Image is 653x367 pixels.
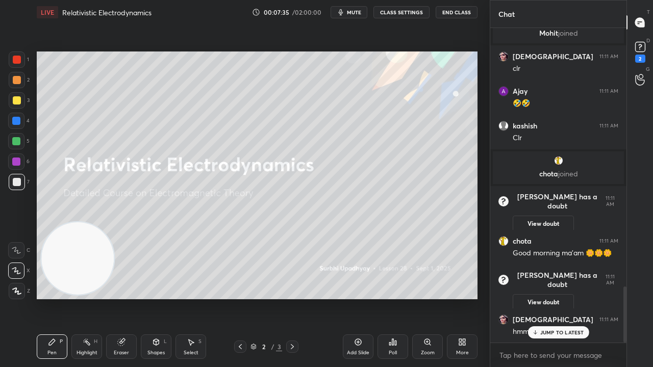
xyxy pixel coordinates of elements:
button: View doubt [513,294,574,310]
div: Select [184,350,198,355]
h6: chota [513,237,532,246]
div: More [456,350,469,355]
div: 11:11 AM [601,195,618,207]
div: Clr [513,133,618,143]
div: hmm [513,327,618,337]
div: 4 [8,113,30,129]
button: View doubt [513,216,574,232]
p: T [647,8,650,16]
div: Good morning ma'am 🌼🌼🌼 [513,248,618,258]
div: P [60,339,63,344]
img: 92315ffd1292449787063ab9352de92e.jpg [498,51,509,62]
div: 2 [635,55,645,63]
div: 2 [9,72,30,88]
div: 11:11 AM [599,54,618,60]
div: Poll [389,350,397,355]
img: 92315ffd1292449787063ab9352de92e.jpg [498,314,509,325]
div: 11:11 AM [601,274,618,286]
span: joined [558,169,578,178]
img: fbc741841cb54ec4844ce43ffda78d4d.jpg [554,155,564,166]
div: Add Slide [347,350,369,355]
img: fbc741841cb54ec4844ce43ffda78d4d.jpg [498,236,509,246]
div: H [94,339,97,344]
div: 7 [9,174,30,190]
p: D [646,37,650,44]
h6: [DEMOGRAPHIC_DATA] [513,52,593,61]
div: LIVE [37,6,58,18]
div: Eraser [114,350,129,355]
div: 1 [9,51,29,68]
div: 11:11 AM [599,88,618,94]
img: 105b2be6af41455bad7561f1c82e7372.jpg [498,86,509,96]
h6: Ajay [513,87,528,96]
div: 11:11 AM [599,317,618,323]
button: mute [331,6,367,18]
h4: Relativistic Electrodynamics [62,8,152,17]
h6: [PERSON_NAME] has a doubt [513,271,601,289]
p: Mohit [499,29,618,37]
div: Pen [47,350,57,355]
div: clr [513,64,618,74]
p: G [646,65,650,73]
div: 11:11 AM [599,123,618,129]
img: default.png [498,121,509,131]
div: L [164,339,167,344]
span: mute [347,9,361,16]
div: 11:11 AM [599,238,618,244]
div: 🤣🤣 [513,98,618,109]
span: joined [558,28,578,38]
h6: kashish [513,121,537,130]
h6: [PERSON_NAME] has a doubt [513,192,601,211]
div: S [198,339,202,344]
div: X [8,263,30,279]
div: 5 [8,133,30,149]
div: 3 [276,342,282,351]
button: End Class [436,6,478,18]
p: chota [499,170,618,178]
div: Zoom [421,350,435,355]
div: 3 [9,92,30,109]
button: CLASS SETTINGS [373,6,430,18]
div: grid [490,28,626,343]
div: Highlight [77,350,97,355]
div: / [271,344,274,350]
div: 6 [8,153,30,170]
h6: [DEMOGRAPHIC_DATA] [513,315,593,324]
div: Shapes [147,350,165,355]
div: Z [9,283,30,299]
div: 2 [259,344,269,350]
p: JUMP TO LATEST [540,329,584,335]
div: C [8,242,30,258]
p: Chat [490,1,523,28]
